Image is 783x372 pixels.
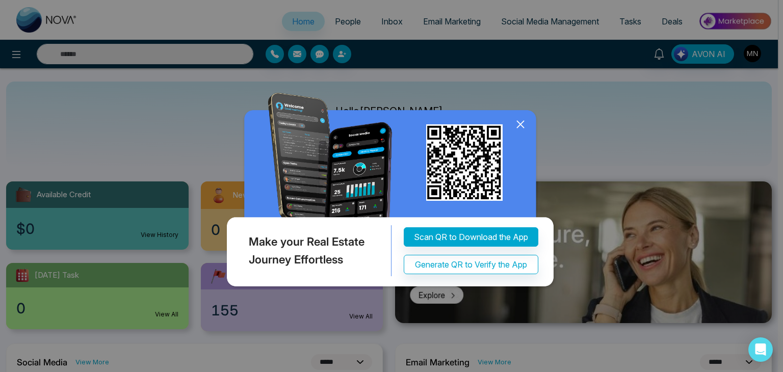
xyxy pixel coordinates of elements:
[224,225,391,276] div: Make your Real Estate Journey Effortless
[404,255,538,274] button: Generate QR to Verify the App
[404,227,538,247] button: Scan QR to Download the App
[224,93,559,291] img: QRModal
[748,337,773,362] div: Open Intercom Messenger
[426,124,503,201] img: qr_for_download_app.png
